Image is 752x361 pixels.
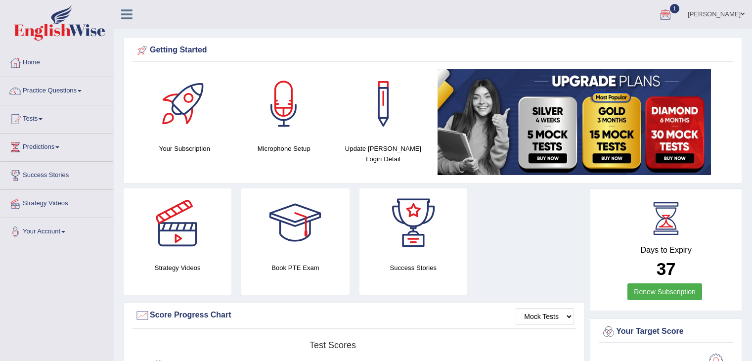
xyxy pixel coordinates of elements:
h4: Update [PERSON_NAME] Login Detail [339,143,428,164]
h4: Days to Expiry [601,246,731,255]
a: Your Account [0,218,113,243]
img: small5.jpg [438,69,711,175]
div: Score Progress Chart [135,308,574,323]
div: Getting Started [135,43,731,58]
h4: Your Subscription [140,143,229,154]
h4: Success Stories [359,263,467,273]
a: Predictions [0,134,113,158]
a: Strategy Videos [0,190,113,215]
a: Tests [0,105,113,130]
a: Home [0,49,113,74]
h4: Book PTE Exam [241,263,349,273]
a: Success Stories [0,162,113,186]
a: Renew Subscription [627,283,702,300]
a: Practice Questions [0,77,113,102]
div: Your Target Score [601,324,731,339]
b: 37 [657,259,676,278]
h4: Microphone Setup [239,143,329,154]
span: 1 [670,4,680,13]
h4: Strategy Videos [124,263,231,273]
tspan: Test scores [310,340,356,350]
